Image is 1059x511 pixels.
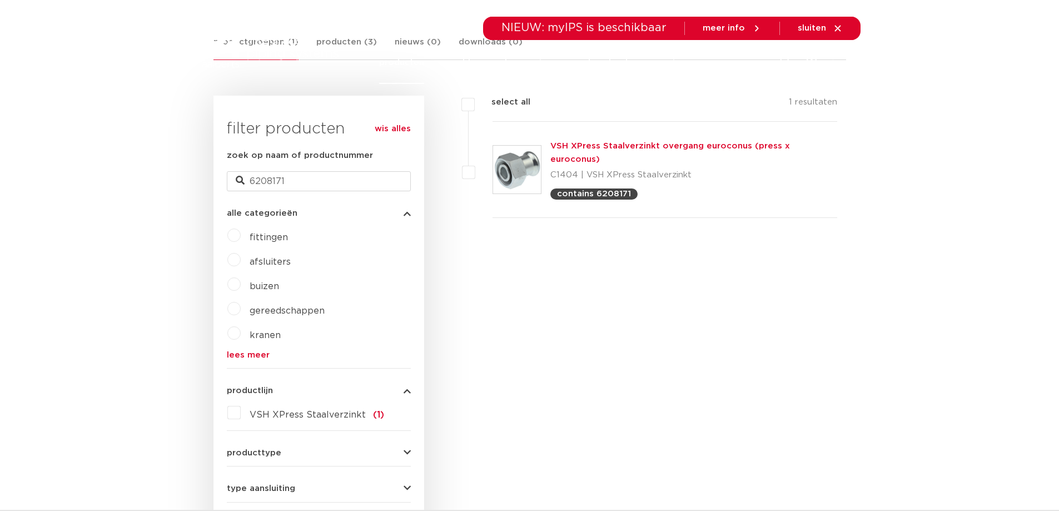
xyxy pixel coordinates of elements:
[250,233,288,242] a: fittingen
[227,209,297,217] span: alle categorieën
[446,41,482,84] a: markten
[227,449,281,457] span: producttype
[798,24,826,32] span: sluiten
[475,96,530,109] label: select all
[798,23,843,33] a: sluiten
[654,41,690,84] a: services
[703,24,745,32] span: meer info
[227,386,273,395] span: productlijn
[493,146,541,194] img: Thumbnail for VSH XPress Staalverzinkt overgang euroconus (press x euroconus)
[250,331,281,340] a: kranen
[712,41,750,84] a: over ons
[227,386,411,395] button: productlijn
[227,118,411,140] h3: filter producten
[227,449,411,457] button: producttype
[227,149,373,162] label: zoek op naam of productnummer
[227,484,295,493] span: type aansluiting
[250,257,291,266] a: afsluiters
[806,50,817,75] div: my IPS
[379,41,750,84] nav: Menu
[227,171,411,191] input: zoeken
[250,410,366,419] span: VSH XPress Staalverzinkt
[585,41,632,84] a: downloads
[379,41,424,84] a: producten
[789,96,837,113] p: 1 resultaten
[375,122,411,136] a: wis alles
[227,351,411,359] a: lees meer
[227,209,411,217] button: alle categorieën
[550,166,838,184] p: C1404 | VSH XPress Staalverzinkt
[250,282,279,291] a: buizen
[504,41,563,84] a: toepassingen
[250,306,325,315] a: gereedschappen
[703,23,762,33] a: meer info
[550,142,790,163] a: VSH XPress Staalverzinkt overgang euroconus (press x euroconus)
[501,22,667,33] span: NIEUW: myIPS is beschikbaar
[557,190,631,198] p: contains 6208171
[373,410,384,419] span: (1)
[227,484,411,493] button: type aansluiting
